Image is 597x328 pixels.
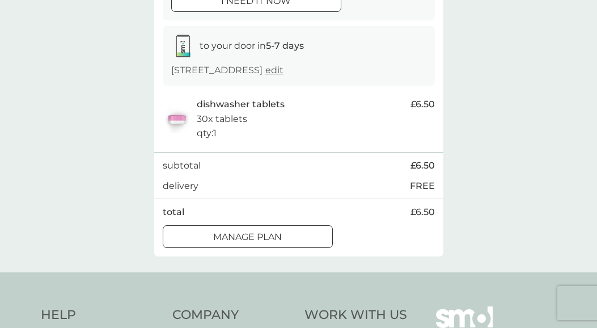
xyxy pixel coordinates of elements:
h4: Company [172,306,293,324]
span: £6.50 [410,158,435,173]
strong: 5-7 days [266,40,304,51]
button: Manage plan [163,225,333,248]
span: £6.50 [410,97,435,112]
p: Manage plan [213,230,282,245]
span: to your door in [200,40,304,51]
p: subtotal [163,158,201,173]
h4: Work With Us [304,306,407,324]
p: 30x tablets [197,112,247,127]
p: delivery [163,179,198,194]
p: qty : 1 [197,126,217,141]
a: edit [265,65,283,75]
p: dishwasher tablets [197,97,285,112]
span: £6.50 [410,205,435,220]
p: [STREET_ADDRESS] [171,63,283,78]
p: total [163,205,184,220]
p: FREE [410,179,435,194]
h4: Help [41,306,162,324]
